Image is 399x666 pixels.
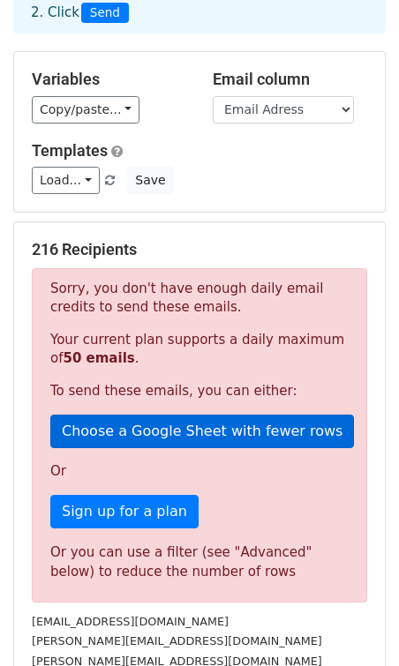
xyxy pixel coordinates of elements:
small: [EMAIL_ADDRESS][DOMAIN_NAME] [32,615,229,628]
iframe: Chat Widget [311,581,399,666]
div: Or you can use a filter (see "Advanced" below) to reduce the number of rows [50,543,349,582]
span: Send [81,3,129,24]
h5: 216 Recipients [32,240,367,259]
p: Your current plan supports a daily maximum of . [50,331,349,368]
h5: Email column [213,70,367,89]
button: Save [127,167,173,194]
p: To send these emails, you can either: [50,382,349,400]
a: Choose a Google Sheet with fewer rows [50,415,354,448]
small: [PERSON_NAME][EMAIL_ADDRESS][DOMAIN_NAME] [32,634,322,647]
a: Load... [32,167,100,194]
p: Or [50,462,349,481]
p: Sorry, you don't have enough daily email credits to send these emails. [50,280,349,317]
a: Templates [32,141,108,160]
a: Copy/paste... [32,96,139,123]
a: Sign up for a plan [50,495,199,528]
strong: 50 emails [63,350,134,366]
h5: Variables [32,70,186,89]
